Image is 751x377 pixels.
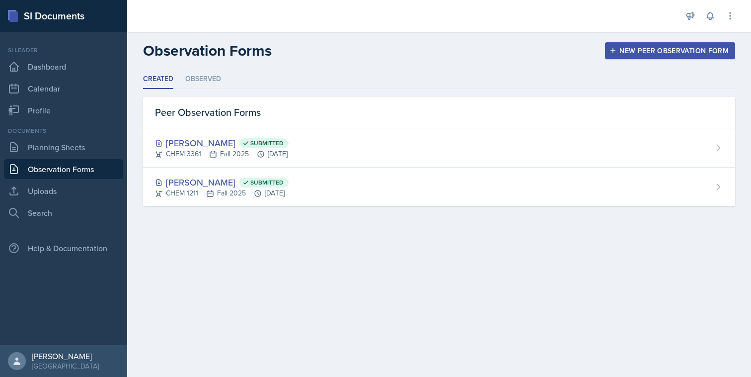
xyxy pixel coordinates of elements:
[4,57,123,77] a: Dashboard
[4,181,123,201] a: Uploads
[32,361,99,371] div: [GEOGRAPHIC_DATA]
[143,70,173,89] li: Created
[143,42,272,60] h2: Observation Forms
[155,176,289,189] div: [PERSON_NAME]
[250,139,284,147] span: Submitted
[143,128,735,168] a: [PERSON_NAME] Submitted CHEM 3361Fall 2025[DATE]
[143,168,735,206] a: [PERSON_NAME] Submitted CHEM 1211Fall 2025[DATE]
[4,203,123,223] a: Search
[155,149,289,159] div: CHEM 3361 Fall 2025 [DATE]
[4,238,123,258] div: Help & Documentation
[611,47,729,55] div: New Peer Observation Form
[250,179,284,187] span: Submitted
[185,70,221,89] li: Observed
[4,100,123,120] a: Profile
[143,97,735,128] div: Peer Observation Forms
[4,159,123,179] a: Observation Forms
[4,137,123,157] a: Planning Sheets
[4,46,123,55] div: Si leader
[32,351,99,361] div: [PERSON_NAME]
[4,79,123,98] a: Calendar
[155,136,289,150] div: [PERSON_NAME]
[155,188,289,198] div: CHEM 1211 Fall 2025 [DATE]
[605,42,735,59] button: New Peer Observation Form
[4,126,123,135] div: Documents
